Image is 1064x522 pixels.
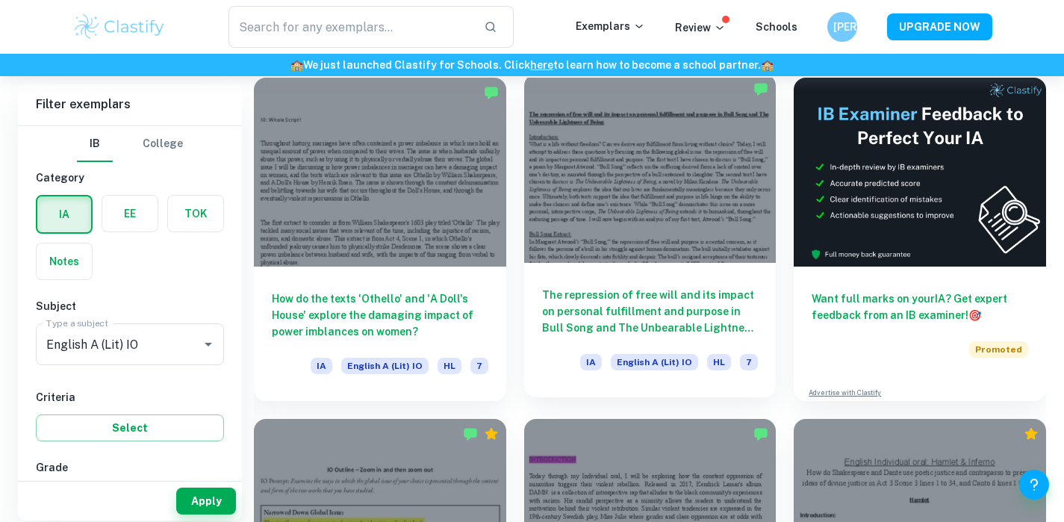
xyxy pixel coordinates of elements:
[794,78,1046,267] img: Thumbnail
[484,426,499,441] div: Premium
[470,358,488,374] span: 7
[254,78,506,401] a: How do the texts 'Othello' and 'A Doll's House' explore the damaging impact of power imblances on...
[36,298,224,314] h6: Subject
[3,57,1061,73] h6: We just launched Clastify for Schools. Click to learn how to become a school partner.
[809,388,881,398] a: Advertise with Clastify
[143,126,183,162] button: College
[530,59,553,71] a: here
[438,358,461,374] span: HL
[36,459,224,476] h6: Grade
[833,19,850,35] h6: [PERSON_NAME]
[753,81,768,96] img: Marked
[77,126,113,162] button: IB
[756,21,797,33] a: Schools
[675,19,726,36] p: Review
[887,13,992,40] button: UPGRADE NOW
[611,354,698,370] span: English A (Lit) IO
[524,78,777,401] a: The repression of free will and its impact on personal fulfillment and purpose in Bull Song and T...
[794,78,1046,401] a: Want full marks on yourIA? Get expert feedback from an IB examiner!PromotedAdvertise with Clastify
[753,426,768,441] img: Marked
[290,59,303,71] span: 🏫
[969,341,1028,358] span: Promoted
[1019,470,1049,500] button: Help and Feedback
[18,84,242,125] h6: Filter exemplars
[36,389,224,406] h6: Criteria
[311,358,332,374] span: IA
[827,12,857,42] button: [PERSON_NAME]
[580,354,602,370] span: IA
[72,12,167,42] img: Clastify logo
[36,170,224,186] h6: Category
[707,354,731,370] span: HL
[36,414,224,441] button: Select
[37,243,92,279] button: Notes
[1024,426,1039,441] div: Premium
[198,334,219,355] button: Open
[484,85,499,100] img: Marked
[77,126,183,162] div: Filter type choice
[176,488,236,515] button: Apply
[463,426,478,441] img: Marked
[576,18,645,34] p: Exemplars
[812,290,1028,323] h6: Want full marks on your IA ? Get expert feedback from an IB examiner!
[168,196,223,232] button: TOK
[761,59,774,71] span: 🏫
[46,317,108,329] label: Type a subject
[272,290,488,340] h6: How do the texts 'Othello' and 'A Doll's House' explore the damaging impact of power imblances on...
[341,358,429,374] span: English A (Lit) IO
[228,6,473,48] input: Search for any exemplars...
[102,196,158,232] button: EE
[37,196,91,232] button: IA
[740,354,758,370] span: 7
[542,287,759,336] h6: The repression of free will and its impact on personal fulfillment and purpose in Bull Song and T...
[968,309,981,321] span: 🎯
